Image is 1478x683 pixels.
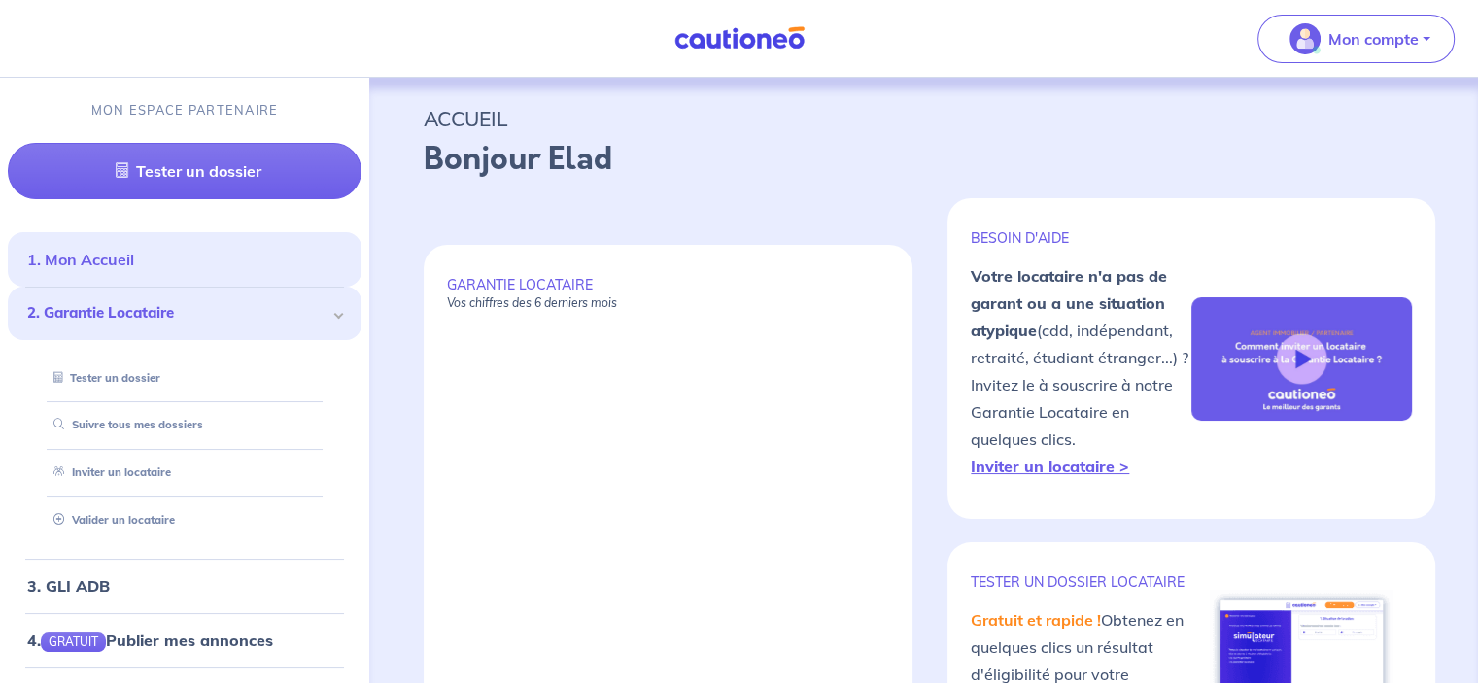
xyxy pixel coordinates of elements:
a: 1. Mon Accueil [27,250,134,269]
div: 1. Mon Accueil [8,240,361,279]
strong: Votre locataire n'a pas de garant ou a une situation atypique [971,266,1167,340]
div: 3. GLI ADB [8,566,361,605]
a: Tester un dossier [46,371,160,385]
p: Bonjour Elad [424,136,1424,183]
span: 2. Garantie Locataire [27,302,327,324]
a: Tester un dossier [8,143,361,199]
p: MON ESPACE PARTENAIRE [91,101,279,120]
p: Mon compte [1328,27,1419,51]
a: Inviter un locataire > [971,457,1129,476]
div: Tester un dossier [31,362,338,394]
p: TESTER un dossier locataire [971,573,1191,591]
p: BESOIN D'AIDE [971,229,1191,247]
a: 3. GLI ADB [27,576,110,596]
div: 2. Garantie Locataire [8,287,361,340]
img: video-gli-new-none.jpg [1191,297,1412,422]
div: Suivre tous mes dossiers [31,409,338,441]
img: illu_account_valid_menu.svg [1289,23,1321,54]
img: Cautioneo [667,26,812,51]
div: 4.GRATUITPublier mes annonces [8,621,361,660]
a: Inviter un locataire [46,465,171,479]
em: Vos chiffres des 6 derniers mois [447,295,617,310]
a: Valider un locataire [46,513,175,527]
div: Valider un locataire [31,504,338,536]
div: Inviter un locataire [31,457,338,489]
a: Suivre tous mes dossiers [46,418,203,431]
a: 4.GRATUITPublier mes annonces [27,631,273,650]
button: illu_account_valid_menu.svgMon compte [1257,15,1455,63]
p: ACCUEIL [424,101,1424,136]
p: (cdd, indépendant, retraité, étudiant étranger...) ? Invitez le à souscrire à notre Garantie Loca... [971,262,1191,480]
em: Gratuit et rapide ! [971,610,1101,630]
p: GARANTIE LOCATAIRE [447,276,889,311]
